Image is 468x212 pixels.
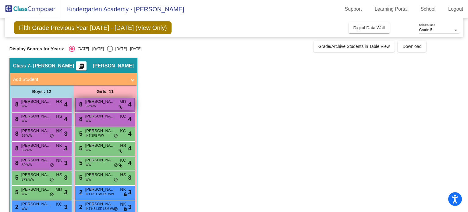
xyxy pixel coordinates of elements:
[73,85,137,98] div: Girls: 11
[14,174,19,181] span: 5
[22,104,27,109] span: WW
[56,201,62,207] span: KC
[64,173,68,182] span: 3
[22,192,27,196] span: WW
[14,21,172,34] span: Fifth Grade Previous Year [DATE] - [DATE] (View Only)
[78,130,83,137] span: 5
[14,130,19,137] span: 8
[85,172,116,178] span: [PERSON_NAME]
[318,44,390,49] span: Grade/Archive Students in Table View
[21,201,52,207] span: [PERSON_NAME]
[21,99,52,105] span: [PERSON_NAME]
[75,46,104,52] div: [DATE] - [DATE]
[14,145,19,152] span: 8
[64,100,68,109] span: 4
[56,157,62,163] span: NK
[85,142,116,149] span: [PERSON_NAME]
[50,163,54,168] span: do_not_disturb_alt
[128,188,132,197] span: 3
[370,4,413,14] a: Learning Portal
[85,186,116,192] span: [PERSON_NAME]
[14,189,19,196] span: 5
[85,157,116,163] span: [PERSON_NAME]
[85,128,116,134] span: [PERSON_NAME]
[114,207,118,212] span: do_not_disturb_alt
[21,142,52,149] span: [PERSON_NAME]
[14,160,19,166] span: 8
[50,178,54,182] span: do_not_disturb_alt
[64,202,68,211] span: 3
[56,172,62,178] span: HS
[78,116,83,122] span: 8
[113,46,142,52] div: [DATE] - [DATE]
[21,186,52,192] span: [PERSON_NAME]
[85,99,116,105] span: [PERSON_NAME]
[22,133,32,138] span: BS WW
[78,174,83,181] span: 5
[78,145,83,152] span: 5
[21,157,52,163] span: [PERSON_NAME]
[86,104,96,109] span: SP WW
[10,85,73,98] div: Boys : 12
[120,201,126,207] span: NK
[78,189,83,196] span: 2
[86,119,91,123] span: WW
[419,28,432,32] span: Grade 5
[86,133,104,138] span: INT SPE WW
[14,101,19,108] span: 8
[22,177,34,182] span: SPE WW
[123,192,127,197] span: lock
[128,158,132,167] span: 4
[120,157,126,163] span: KC
[14,203,19,210] span: 2
[85,201,116,207] span: [PERSON_NAME]
[10,73,137,85] mat-expansion-panel-header: Add Student
[61,4,184,14] span: Kindergarten Academy - [PERSON_NAME]
[78,160,83,166] span: 5
[114,163,118,168] span: do_not_disturb_alt
[21,128,52,134] span: [PERSON_NAME]
[50,134,54,138] span: do_not_disturb_alt
[120,172,126,178] span: HS
[22,119,27,123] span: WW
[69,46,141,52] mat-radio-group: Select an option
[443,4,468,14] a: Logout
[64,114,68,124] span: 4
[114,134,118,138] span: do_not_disturb_alt
[353,25,385,30] span: Digital Data Wall
[56,99,62,105] span: HS
[78,63,85,72] mat-icon: picture_as_pdf
[22,207,27,211] span: WW
[416,4,440,14] a: School
[30,63,74,69] span: - [PERSON_NAME]
[21,172,52,178] span: [PERSON_NAME]
[22,163,32,167] span: SP WW
[86,192,114,196] span: INT BS LSM ES WW
[86,163,91,167] span: WW
[64,144,68,153] span: 3
[114,178,118,182] span: do_not_disturb_alt
[78,203,83,210] span: 2
[398,41,426,52] button: Download
[85,113,116,119] span: [PERSON_NAME]
[314,41,395,52] button: Grade/Archive Students in Table View
[21,113,52,119] span: [PERSON_NAME]
[128,173,132,182] span: 3
[120,128,126,134] span: KC
[64,129,68,138] span: 3
[349,22,390,33] button: Digital Data Wall
[86,148,91,153] span: WW
[64,188,68,197] span: 3
[128,100,132,109] span: 4
[13,63,30,69] span: Class 7
[120,186,126,193] span: NK
[402,44,421,49] span: Download
[64,158,68,167] span: 3
[128,202,132,211] span: 3
[22,148,32,153] span: BS WW
[14,116,19,122] span: 8
[50,192,54,197] span: do_not_disturb_alt
[128,129,132,138] span: 4
[56,128,62,134] span: NK
[86,207,116,211] span: INT NS LSE LSM WW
